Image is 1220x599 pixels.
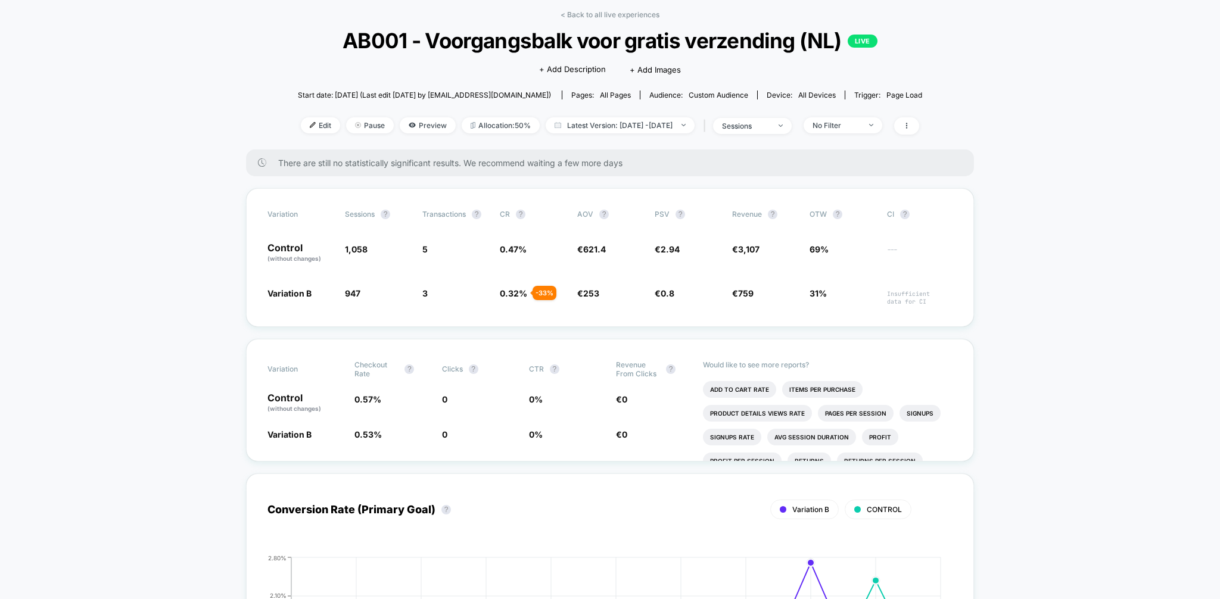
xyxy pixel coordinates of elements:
[900,405,941,422] li: Signups
[354,394,381,404] span: 0.57 %
[854,91,922,99] div: Trigger:
[886,91,922,99] span: Page Load
[583,288,599,298] span: 253
[329,28,891,53] span: AB001 - Voorgangsbalk voor gratis verzending (NL)
[267,360,333,378] span: Variation
[346,117,394,133] span: Pause
[422,288,428,298] span: 3
[798,91,836,99] span: all devices
[703,429,761,445] li: Signups Rate
[555,122,561,128] img: calendar
[782,381,863,398] li: Items Per Purchase
[655,244,680,254] span: €
[600,91,631,99] span: all pages
[301,117,340,133] span: Edit
[469,364,478,374] button: ?
[649,91,748,99] div: Audience:
[703,405,812,422] li: Product Details Views Rate
[529,364,544,373] span: CTR
[355,122,361,128] img: end
[500,288,527,298] span: 0.32 %
[268,554,287,561] tspan: 2.80%
[529,394,543,404] span: 0 %
[462,117,540,133] span: Allocation: 50%
[701,117,713,135] span: |
[703,381,776,398] li: Add To Cart Rate
[869,124,873,126] img: end
[546,117,695,133] span: Latest Version: [DATE] - [DATE]
[442,364,463,373] span: Clicks
[354,360,399,378] span: Checkout Rate
[599,210,609,219] button: ?
[887,210,953,219] span: CI
[833,210,842,219] button: ?
[666,364,676,374] button: ?
[862,429,898,445] li: Profit
[655,210,670,219] span: PSV
[298,91,551,99] span: Start date: [DATE] (Last edit [DATE] by [EMAIL_ADDRESS][DOMAIN_NAME])
[732,210,762,219] span: Revenue
[500,210,510,219] span: CR
[267,243,333,263] p: Control
[616,360,660,378] span: Revenue From Clicks
[867,505,902,514] span: CONTROL
[681,124,686,126] img: end
[900,210,910,219] button: ?
[616,394,627,404] span: €
[442,429,447,439] span: 0
[472,210,481,219] button: ?
[400,117,456,133] span: Preview
[539,64,606,76] span: + Add Description
[577,244,606,254] span: €
[703,453,782,469] li: Profit Per Session
[267,255,321,262] span: (without changes)
[837,453,923,469] li: Returns Per Session
[577,288,599,298] span: €
[655,288,674,298] span: €
[471,122,475,129] img: rebalance
[267,288,312,298] span: Variation B
[571,91,631,99] div: Pages:
[661,288,674,298] span: 0.8
[810,288,827,298] span: 31%
[630,65,681,74] span: + Add Images
[577,210,593,219] span: AOV
[757,91,845,99] span: Device:
[768,210,777,219] button: ?
[732,288,754,298] span: €
[310,122,316,128] img: edit
[345,288,360,298] span: 947
[848,35,877,48] p: LIVE
[561,10,659,19] a: < Back to all live experiences
[622,394,627,404] span: 0
[689,91,748,99] span: Custom Audience
[732,244,760,254] span: €
[441,505,451,514] button: ?
[738,288,754,298] span: 759
[661,244,680,254] span: 2.94
[788,453,831,469] li: Returns
[278,158,950,168] span: There are still no statistically significant results. We recommend waiting a few more days
[354,429,382,439] span: 0.53 %
[722,121,770,130] div: sessions
[516,210,525,219] button: ?
[616,429,627,439] span: €
[767,429,856,445] li: Avg Session Duration
[422,210,466,219] span: Transactions
[738,244,760,254] span: 3,107
[345,210,375,219] span: Sessions
[887,290,953,305] span: Insufficient data for CI
[887,246,953,263] span: ---
[442,394,447,404] span: 0
[533,286,556,300] div: - 33 %
[381,210,390,219] button: ?
[779,124,783,127] img: end
[422,244,428,254] span: 5
[622,429,627,439] span: 0
[267,405,321,412] span: (without changes)
[500,244,527,254] span: 0.47 %
[345,244,368,254] span: 1,058
[792,505,829,514] span: Variation B
[267,393,343,413] p: Control
[818,405,894,422] li: Pages Per Session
